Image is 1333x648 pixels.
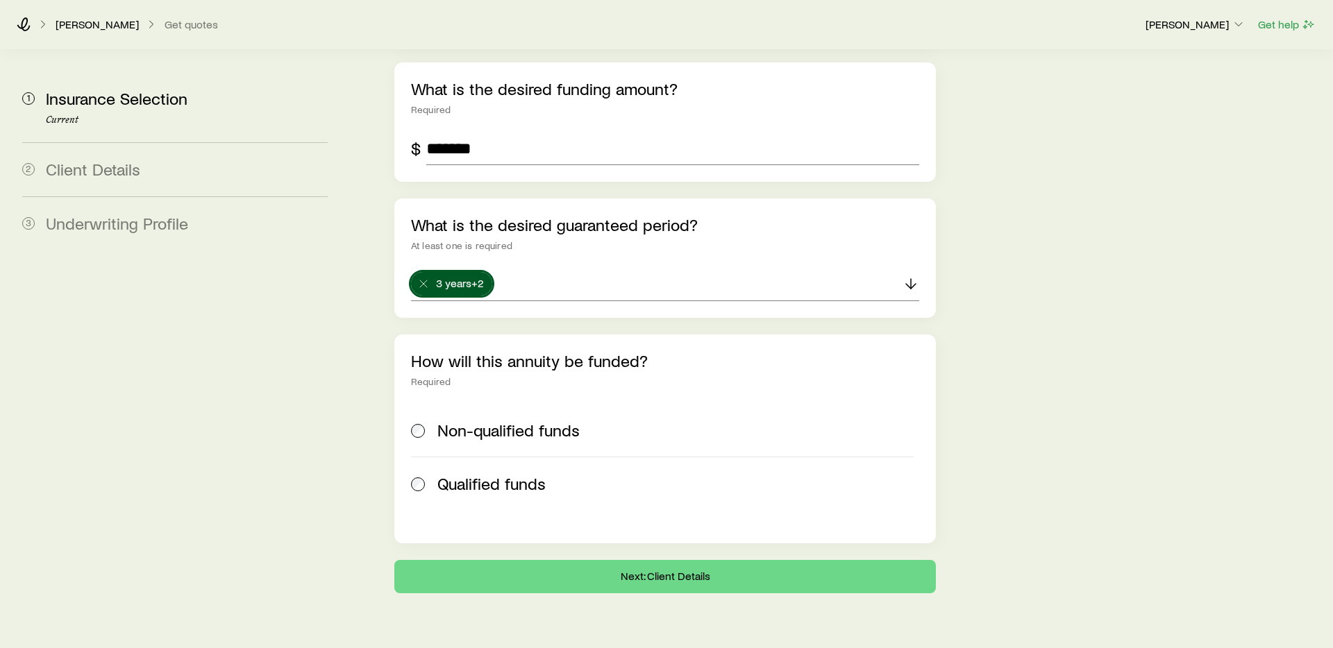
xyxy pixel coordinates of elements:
[411,139,421,158] div: $
[411,272,492,296] button: 3 years+2
[411,79,919,99] p: What is the desired funding amount?
[22,92,35,105] span: 1
[46,88,187,108] span: Insurance Selection
[411,240,919,251] div: At least one is required
[411,215,919,235] p: What is the desired guaranteed period?
[411,424,425,438] input: Non-qualified funds
[411,104,919,115] div: Required
[164,18,219,31] button: Get quotes
[394,560,936,593] button: Next: Client Details
[1146,17,1246,31] p: [PERSON_NAME]
[1145,17,1246,33] button: [PERSON_NAME]
[411,351,919,370] p: How will this annuity be funded?
[46,114,328,126] p: Current
[56,17,139,31] p: [PERSON_NAME]
[437,420,580,440] span: Non-qualified funds
[22,163,35,176] span: 2
[46,213,188,233] span: Underwriting Profile
[411,477,425,491] input: Qualified funds
[46,159,140,179] span: Client Details
[411,376,919,387] div: Required
[1257,17,1316,33] button: Get help
[437,474,546,493] span: Qualified funds
[436,276,484,290] span: 3 years +2
[22,217,35,230] span: 3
